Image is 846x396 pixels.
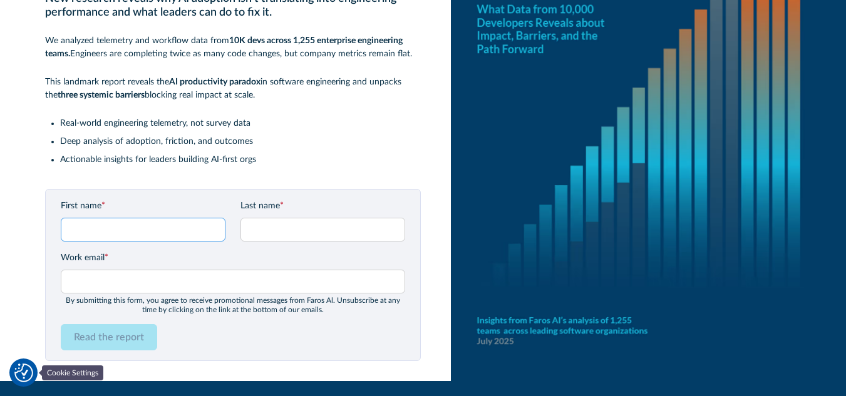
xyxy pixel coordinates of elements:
[61,296,405,314] div: By submitting this form, you agree to receive promotional messages from Faros Al. Unsubscribe at ...
[60,135,421,148] li: Deep analysis of adoption, friction, and outcomes
[45,36,403,58] strong: 10K devs across 1,255 enterprise engineering teams.
[240,200,405,213] label: Last name
[169,78,261,86] strong: AI productivity paradox
[61,200,405,350] form: Email Form
[60,153,421,166] li: Actionable insights for leaders building AI-first orgs
[61,200,225,213] label: First name
[14,363,33,382] button: Cookie Settings
[45,34,421,61] p: We analyzed telemetry and workflow data from Engineers are completing twice as many code changes,...
[61,251,405,265] label: Work email
[14,363,33,382] img: Revisit consent button
[45,76,421,102] p: This landmark report reveals the in software engineering and unpacks the blocking real impact at ...
[60,117,421,130] li: Real-world engineering telemetry, not survey data
[58,91,145,99] strong: three systemic barriers
[61,324,157,350] input: Read the report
